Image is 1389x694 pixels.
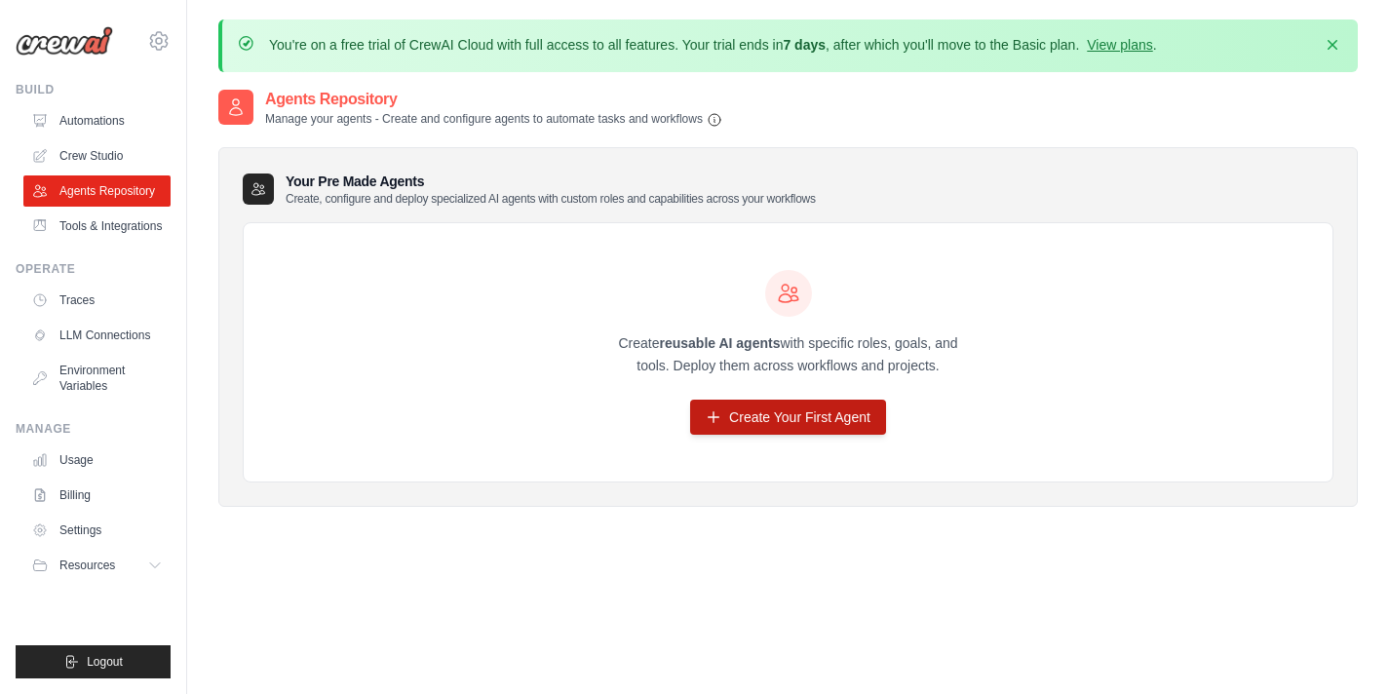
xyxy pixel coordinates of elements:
[23,175,171,207] a: Agents Repository
[23,140,171,172] a: Crew Studio
[23,444,171,476] a: Usage
[23,355,171,402] a: Environment Variables
[23,515,171,546] a: Settings
[783,37,826,53] strong: 7 days
[87,654,123,670] span: Logout
[23,320,171,351] a: LLM Connections
[286,191,816,207] p: Create, configure and deploy specialized AI agents with custom roles and capabilities across your...
[59,558,115,573] span: Resources
[23,211,171,242] a: Tools & Integrations
[16,421,171,437] div: Manage
[265,88,722,111] h2: Agents Repository
[690,400,886,435] a: Create Your First Agent
[23,105,171,136] a: Automations
[286,172,816,207] h3: Your Pre Made Agents
[601,332,976,377] p: Create with specific roles, goals, and tools. Deploy them across workflows and projects.
[23,550,171,581] button: Resources
[23,480,171,511] a: Billing
[16,261,171,277] div: Operate
[16,645,171,678] button: Logout
[16,26,113,56] img: Logo
[1087,37,1152,53] a: View plans
[16,82,171,97] div: Build
[23,285,171,316] a: Traces
[269,35,1157,55] p: You're on a free trial of CrewAI Cloud with full access to all features. Your trial ends in , aft...
[659,335,780,351] strong: reusable AI agents
[265,111,722,128] p: Manage your agents - Create and configure agents to automate tasks and workflows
